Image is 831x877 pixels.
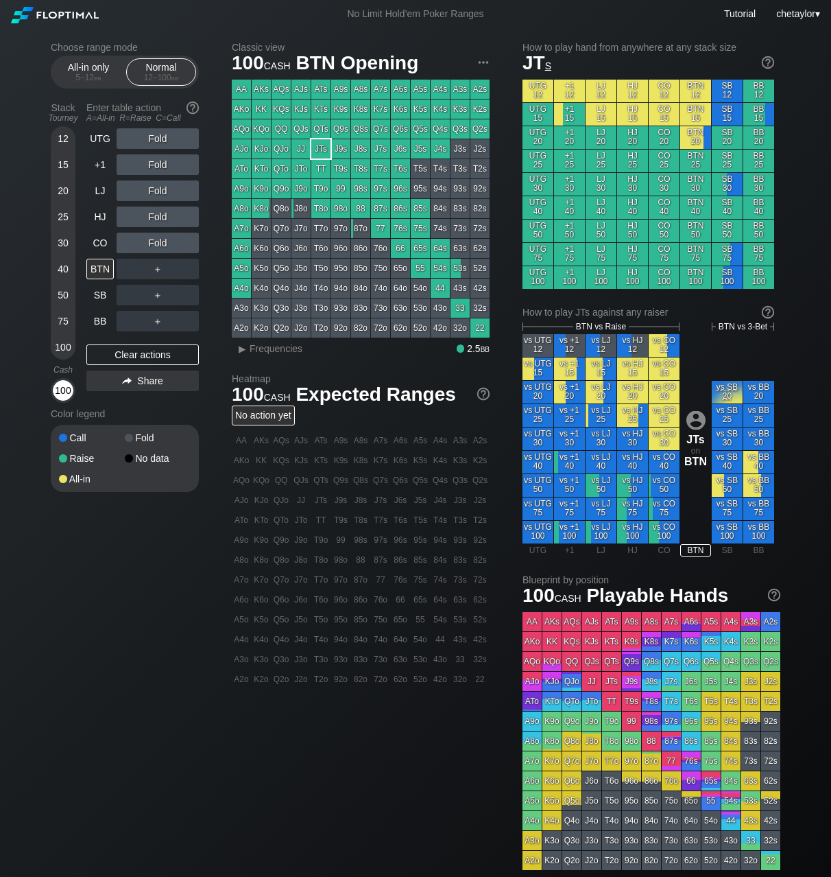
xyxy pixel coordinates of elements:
h2: Choose range mode [51,42,199,53]
div: 82o [351,318,370,338]
div: BTN 40 [680,196,711,219]
div: 95s [411,179,430,198]
div: HJ 40 [617,196,648,219]
div: 76s [391,219,410,238]
div: 94s [431,179,450,198]
div: All-in [59,474,125,484]
div: 83s [450,199,470,218]
div: AJo [232,139,251,159]
div: +1 [86,154,114,175]
div: HJ 20 [617,126,648,149]
div: T6s [391,159,410,178]
div: CO 100 [649,266,679,289]
div: Stack [45,97,81,128]
div: BB 40 [743,196,774,219]
div: BTN 25 [680,150,711,172]
div: SB 100 [712,266,743,289]
div: KJo [252,139,271,159]
div: ＋ [117,259,199,279]
div: J4o [291,279,311,298]
div: A8s [351,80,370,99]
img: icon-avatar.b40e07d9.svg [686,410,706,430]
div: CO [86,233,114,253]
div: J9s [331,139,350,159]
div: 65s [411,239,430,258]
div: Normal [130,59,193,85]
a: Tutorial [724,8,756,19]
div: SB 75 [712,243,743,266]
div: KTo [252,159,271,178]
div: T2o [311,318,330,338]
div: Raise [59,454,125,463]
div: TT [311,159,330,178]
div: J5s [411,139,430,159]
div: 66 [391,239,410,258]
div: Q9s [331,119,350,139]
div: 92s [470,179,490,198]
div: SB [86,285,114,305]
img: help.32db89a4.svg [185,100,200,115]
div: BTN 75 [680,243,711,266]
div: T8s [351,159,370,178]
div: Fold [117,207,199,227]
div: K4o [252,279,271,298]
div: CO 20 [649,126,679,149]
div: AKo [232,100,251,119]
div: 93o [331,299,350,318]
div: 74s [431,219,450,238]
div: J9o [291,179,311,198]
div: 44 [431,279,450,298]
div: Q3o [272,299,291,318]
div: SB 25 [712,150,743,172]
div: KJs [291,100,311,119]
div: 86o [351,239,370,258]
div: +1 40 [554,196,585,219]
div: UTG 40 [522,196,553,219]
div: Q6o [272,239,291,258]
div: 88 [351,199,370,218]
div: Q6s [391,119,410,139]
div: K6s [391,100,410,119]
div: K2s [470,100,490,119]
div: K9s [331,100,350,119]
div: Q8s [351,119,370,139]
div: 82s [470,199,490,218]
div: HJ 50 [617,220,648,242]
div: CO 40 [649,196,679,219]
div: 74o [371,279,390,298]
div: BTN 30 [680,173,711,196]
div: LJ 75 [586,243,616,266]
span: s [545,57,551,72]
div: T9s [331,159,350,178]
div: +1 75 [554,243,585,266]
div: T4o [311,279,330,298]
div: LJ [86,180,114,201]
div: 73o [371,299,390,318]
div: 63s [450,239,470,258]
div: Enter table action [86,97,199,128]
div: 84s [431,199,450,218]
div: CO 12 [649,80,679,102]
div: 87o [351,219,370,238]
div: 52s [470,259,490,278]
div: ATo [232,159,251,178]
div: 85s [411,199,430,218]
div: A5s [411,80,430,99]
div: LJ 50 [586,220,616,242]
div: SB 30 [712,173,743,196]
div: A4o [232,279,251,298]
div: T7s [371,159,390,178]
div: BB 15 [743,103,774,126]
div: J3s [450,139,470,159]
div: Fold [125,433,191,443]
div: UTG 75 [522,243,553,266]
div: ＋ [117,311,199,331]
div: J6o [291,239,311,258]
div: K3o [252,299,271,318]
div: QTo [272,159,291,178]
div: 84o [351,279,370,298]
div: J5o [291,259,311,278]
div: A8o [232,199,251,218]
div: 95o [331,259,350,278]
div: QJo [272,139,291,159]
